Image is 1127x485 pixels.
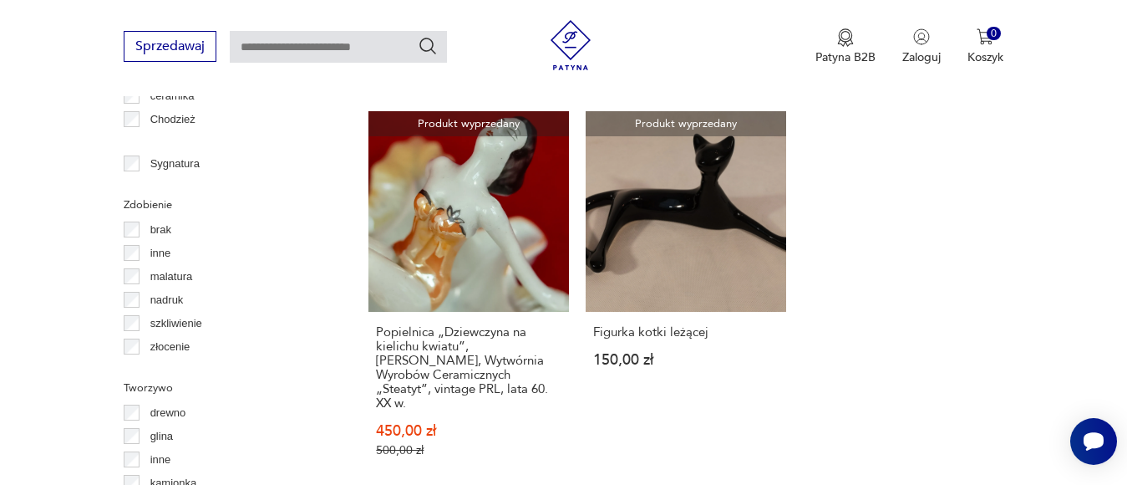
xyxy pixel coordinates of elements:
h3: Popielnica „Dziewczyna na kielichu kwiatu”, [PERSON_NAME], Wytwórnia Wyrobów Ceramicznych „Steaty... [376,325,561,411]
p: Tworzywo [124,379,328,397]
p: złocenie [150,338,190,356]
p: drewno [150,404,186,422]
p: szkliwienie [150,314,202,333]
button: Patyna B2B [815,28,876,65]
p: inne [150,451,171,469]
iframe: Smartsupp widget button [1070,418,1117,465]
p: Koszyk [967,49,1003,65]
p: Zaloguj [902,49,941,65]
img: Ikona medalu [837,28,854,47]
p: glina [150,427,173,446]
p: brak [150,221,171,239]
p: Patyna B2B [815,49,876,65]
p: Chodzież [150,110,195,129]
button: Zaloguj [902,28,941,65]
img: Patyna - sklep z meblami i dekoracjami vintage [546,20,596,70]
button: Szukaj [418,36,438,56]
a: Ikona medaluPatyna B2B [815,28,876,65]
h3: Figurka kotki leżącej [593,325,779,339]
img: Ikona koszyka [977,28,993,45]
a: Sprzedawaj [124,42,216,54]
p: malatura [150,268,193,286]
p: 500,00 zł [376,443,561,457]
p: Ćmielów [150,134,192,152]
p: 150,00 zł [593,353,779,367]
p: 450,00 zł [376,424,561,438]
button: Sprzedawaj [124,31,216,62]
p: Sygnatura [150,155,200,173]
p: nadruk [150,291,184,309]
p: Zdobienie [124,196,328,214]
div: 0 [987,27,1001,41]
img: Ikonka użytkownika [913,28,930,45]
button: 0Koszyk [967,28,1003,65]
p: inne [150,244,171,263]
